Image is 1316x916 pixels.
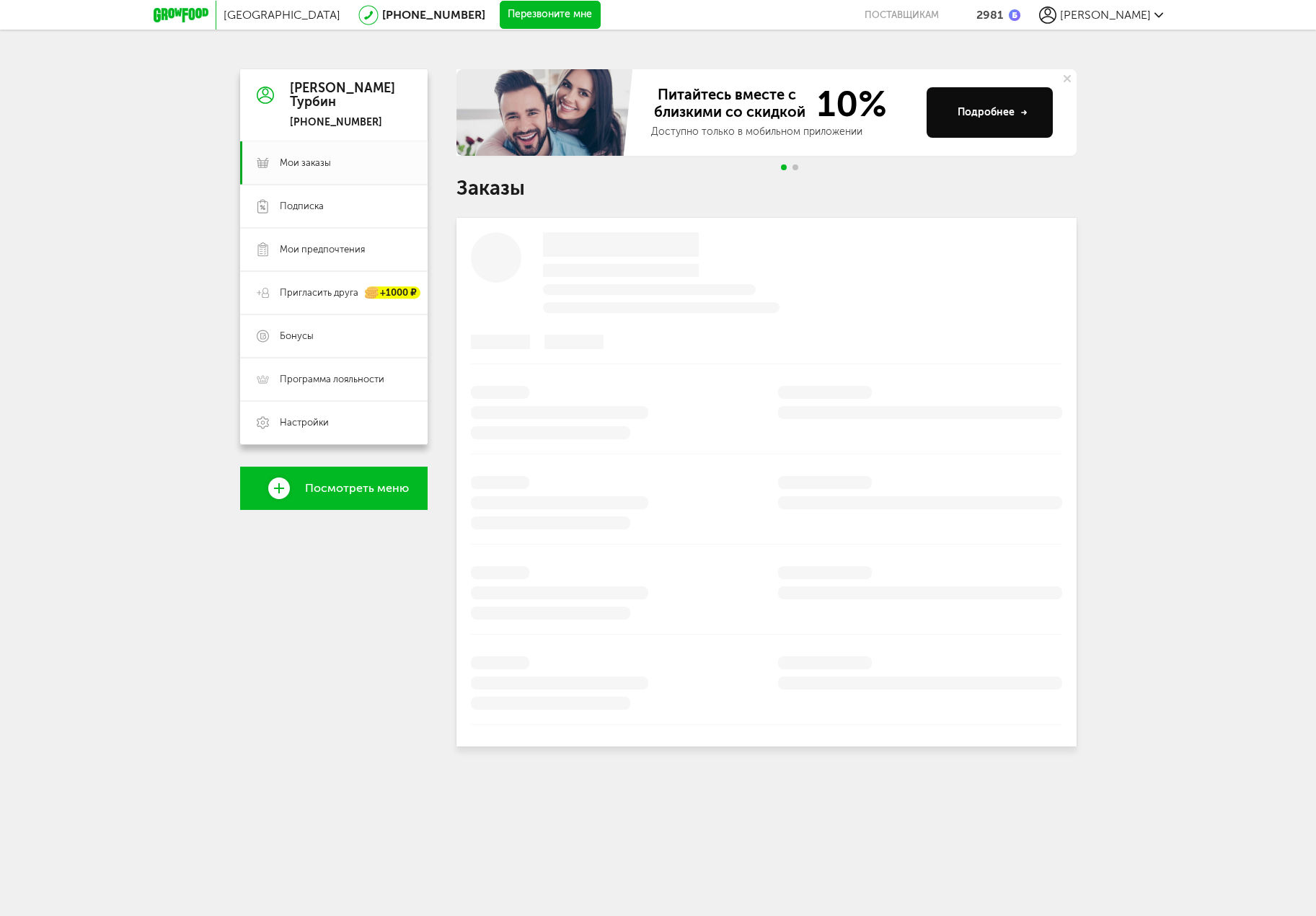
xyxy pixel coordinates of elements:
[280,200,324,213] span: Подписка
[240,358,428,401] a: Программа лояльности
[280,416,329,429] span: Настройки
[808,86,887,122] span: 10%
[280,373,384,386] span: Программа лояльности
[290,116,395,129] div: [PHONE_NUMBER]
[456,69,637,156] img: family-banner.579af9d.jpg
[958,105,1028,120] div: Подробнее
[500,1,601,30] button: Перезвоните мне
[280,286,358,299] span: Пригласить друга
[240,228,428,271] a: Мои предпочтения
[651,86,808,122] span: Питайтесь вместе с близкими со скидкой
[651,125,915,139] div: Доступно только в мобильном приложении
[240,271,428,314] a: Пригласить друга +1000 ₽
[305,482,409,495] span: Посмотреть меню
[240,401,428,444] a: Настройки
[927,87,1053,138] button: Подробнее
[456,179,1077,198] h1: Заказы
[240,314,428,358] a: Бонусы
[781,164,787,170] span: Go to slide 1
[224,8,340,22] span: [GEOGRAPHIC_DATA]
[366,287,420,299] div: +1000 ₽
[240,141,428,185] a: Мои заказы
[290,82,395,110] div: [PERSON_NAME] Турбин
[792,164,798,170] span: Go to slide 2
[1060,8,1151,22] span: [PERSON_NAME]
[1009,9,1020,21] img: bonus_b.cdccf46.png
[976,8,1003,22] div: 2981
[280,330,314,343] span: Бонусы
[280,243,365,256] span: Мои предпочтения
[280,157,331,169] span: Мои заказы
[382,8,485,22] a: [PHONE_NUMBER]
[240,185,428,228] a: Подписка
[240,467,428,510] a: Посмотреть меню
